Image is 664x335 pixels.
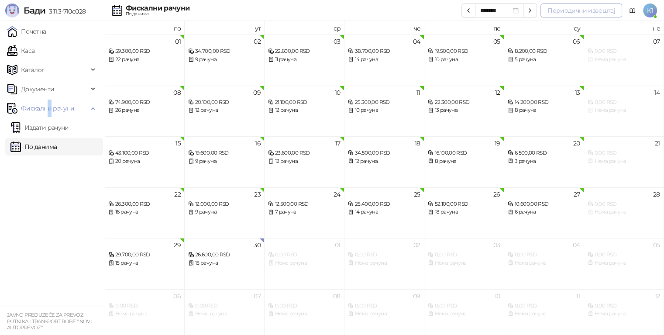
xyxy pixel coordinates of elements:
div: 74.900,00 RSD [108,98,181,107]
div: 21 [655,140,660,146]
div: Нема рачуна [508,259,580,267]
div: 29.700,00 RSD [108,251,181,259]
div: 25.300,00 RSD [348,98,420,107]
div: 0,00 RSD [428,251,500,259]
td: 2025-09-15 [105,136,185,187]
a: По данима [10,138,57,155]
div: 10 рачуна [428,55,500,64]
div: 0,00 RSD [588,98,660,107]
div: 0,00 RSD [428,302,500,310]
div: 18 [415,140,420,146]
div: 10 [495,293,500,299]
div: 02 [413,242,420,248]
div: 0,00 RSD [588,251,660,259]
td: 2025-09-21 [584,136,664,187]
div: 07 [653,38,660,45]
th: су [504,21,584,35]
div: 0,00 RSD [508,302,580,310]
div: 15 [175,140,181,146]
td: 2025-09-13 [504,86,584,137]
div: 20 рачуна [108,157,181,166]
div: 59.300,00 RSD [108,47,181,55]
th: ут [185,21,265,35]
td: 2025-09-20 [504,136,584,187]
div: 23 [254,191,261,197]
td: 2025-09-25 [344,187,424,238]
button: Периодични извештај [540,3,622,17]
div: 0,00 RSD [268,251,341,259]
td: 2025-09-04 [344,35,424,86]
div: 26 рачуна [108,106,181,114]
span: Каталог [21,61,45,79]
div: 29 [174,242,181,248]
div: Нема рачуна [428,310,500,318]
div: 25.400,00 RSD [348,200,420,208]
div: 02 [254,38,261,45]
div: Нема рачуна [348,310,420,318]
div: Нема рачуна [508,310,580,318]
div: 04 [573,242,580,248]
div: 18 рачуна [428,208,500,216]
div: 17 [335,140,341,146]
div: 05 [493,38,500,45]
td: 2025-09-24 [265,187,344,238]
div: 8 рачуна [428,157,500,166]
span: K1 [643,3,657,17]
a: Каса [7,42,34,59]
div: 04 [413,38,420,45]
div: 09 [253,90,261,96]
div: Нема рачуна [588,259,660,267]
td: 2025-09-22 [105,187,185,238]
div: 14 рачуна [348,55,420,64]
td: 2025-09-08 [105,86,185,137]
div: 34.500,00 RSD [348,149,420,157]
div: 16 [255,140,261,146]
div: 01 [335,242,341,248]
div: 14 [654,90,660,96]
div: 08 [333,293,341,299]
td: 2025-09-07 [584,35,664,86]
td: 2025-09-23 [185,187,265,238]
td: 2025-09-10 [265,86,344,137]
td: 2025-09-03 [265,35,344,86]
div: 11 [576,293,580,299]
div: 22.300,00 RSD [428,98,500,107]
div: 10.600,00 RSD [508,200,580,208]
th: ср [265,21,344,35]
div: 52.100,00 RSD [428,200,500,208]
div: 12.000,00 RSD [188,200,261,208]
div: 08 [173,90,181,96]
div: 6.500,00 RSD [508,149,580,157]
div: 07 [254,293,261,299]
div: 16.100,00 RSD [428,149,500,157]
div: Нема рачуна [268,310,341,318]
div: 16 рачуна [108,208,181,216]
div: 9 рачуна [188,157,261,166]
div: 26.600,00 RSD [188,251,261,259]
a: Издати рачуни [10,119,69,136]
div: 6 рачуна [508,208,580,216]
div: 01 [175,38,181,45]
div: 12 рачуна [348,157,420,166]
div: Нема рачуна [108,310,181,318]
div: 22 [174,191,181,197]
div: 10 [335,90,341,96]
div: 0,00 RSD [188,302,261,310]
div: 43.100,00 RSD [108,149,181,157]
td: 2025-10-01 [265,238,344,289]
div: Нема рачуна [588,106,660,114]
div: 12 рачуна [268,106,341,114]
td: 2025-09-05 [424,35,504,86]
div: 23.600,00 RSD [268,149,341,157]
div: 0,00 RSD [588,47,660,55]
td: 2025-10-02 [344,238,424,289]
div: 19 [495,140,500,146]
td: 2025-09-12 [424,86,504,137]
div: 12.500,00 RSD [268,200,341,208]
div: 0,00 RSD [348,302,420,310]
div: 5 рачуна [508,55,580,64]
div: 20.100,00 RSD [188,98,261,107]
div: 0,00 RSD [588,149,660,157]
div: 38.700,00 RSD [348,47,420,55]
div: 8.200,00 RSD [508,47,580,55]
